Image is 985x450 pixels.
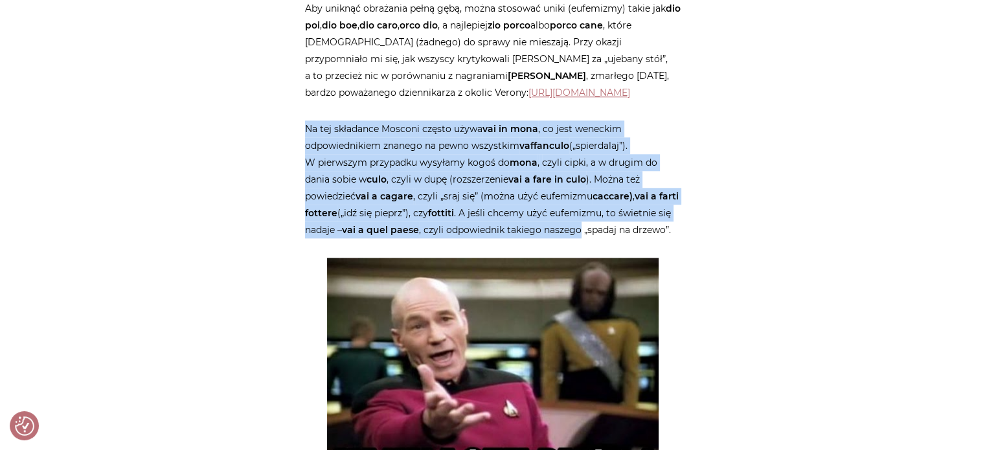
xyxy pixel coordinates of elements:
img: Revisit consent button [15,416,34,436]
strong: fottiti [428,207,454,219]
strong: [PERSON_NAME] [508,70,586,82]
a: [URL][DOMAIN_NAME] [528,87,630,98]
button: Preferencje co do zgód [15,416,34,436]
strong: dio caro [359,19,398,31]
strong: orco dio [400,19,438,31]
strong: porco cane [550,19,603,31]
strong: caccare) [593,190,633,202]
strong: vai a quel paese [342,224,419,236]
strong: vaffanculo [519,140,569,152]
strong: vai a cagare [356,190,413,202]
strong: vai in mona [482,123,538,135]
strong: mona [510,157,538,168]
strong: zio porco [488,19,530,31]
strong: culo [367,174,387,185]
strong: vai a fare in culo [508,174,586,185]
p: Na tej składance Mosconi często używa , co jest weneckim odpowiednikiem znanego na pewno wszystki... [305,120,681,238]
strong: dio boe [322,19,357,31]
